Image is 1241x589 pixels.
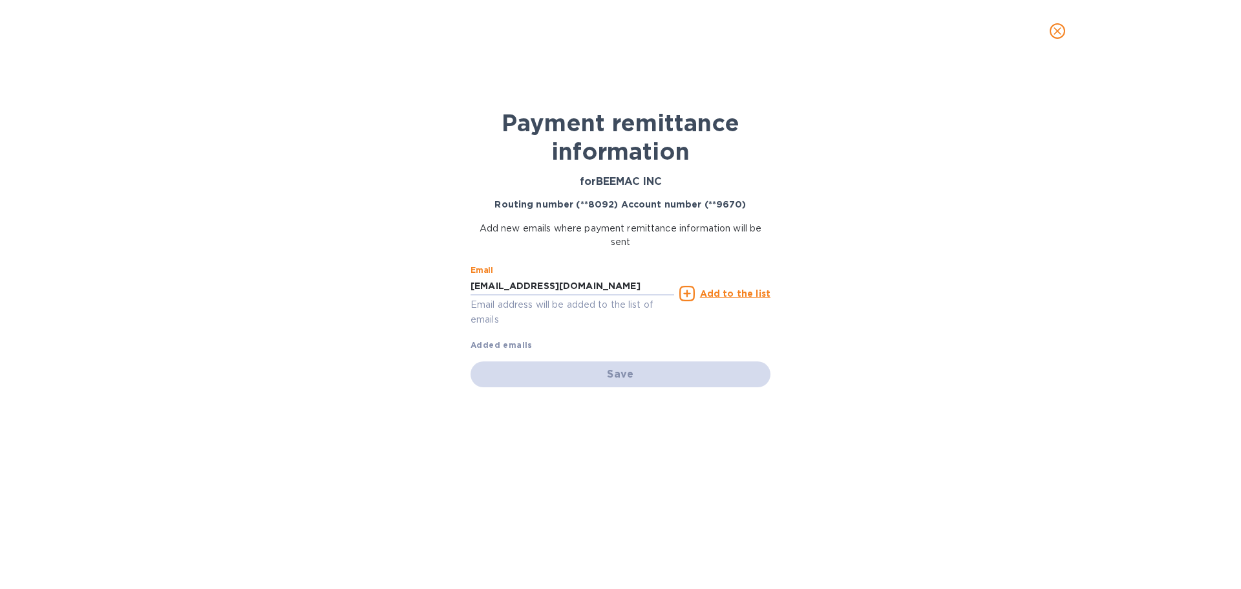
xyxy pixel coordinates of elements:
[471,267,493,275] label: Email
[471,222,770,249] p: Add new emails where payment remittance information will be sent
[1042,16,1073,47] button: close
[502,109,739,166] b: Payment remittance information
[494,199,746,209] b: Routing number (**8092) Account number (**9670)
[471,297,674,327] p: Email address will be added to the list of emails
[700,288,770,299] u: Add to the list
[471,176,770,188] h3: for BEEMAC INC
[471,340,533,350] b: Added emails
[471,276,674,295] input: Enter email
